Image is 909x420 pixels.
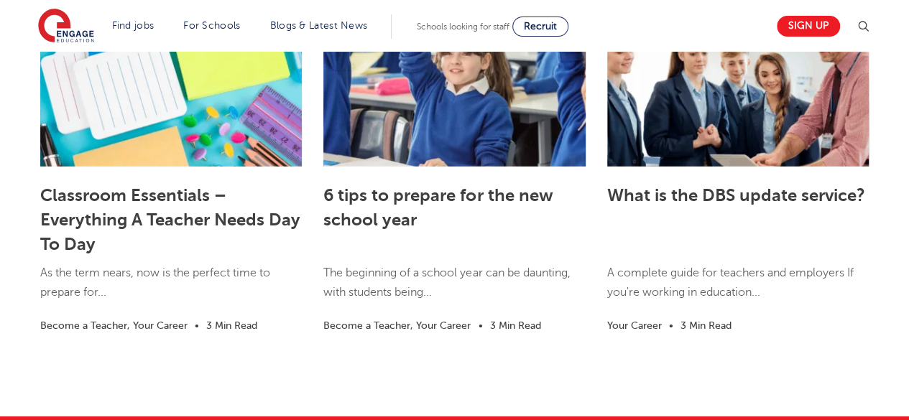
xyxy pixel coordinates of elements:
[188,317,206,334] li: •
[40,263,302,316] p: As the term nears, now is the perfect time to prepare for...
[524,21,557,32] span: Recruit
[680,317,732,334] li: 3 Min Read
[607,317,662,334] li: Your Career
[40,317,188,334] li: Become a Teacher, Your Career
[607,185,865,205] a: What is the DBS update service?
[777,16,840,37] a: Sign up
[489,317,540,334] li: 3 Min Read
[206,317,257,334] li: 3 Min Read
[512,17,568,37] a: Recruit
[417,22,509,32] span: Schools looking for staff
[183,20,240,31] a: For Schools
[112,20,154,31] a: Find jobs
[270,20,368,31] a: Blogs & Latest News
[40,185,300,254] a: Classroom Essentials – Everything A Teacher Needs Day To Day
[662,317,680,334] li: •
[323,263,585,316] p: The beginning of a school year can be daunting, with students being...
[607,263,869,316] p: A complete guide for teachers and employers If you're working in education...
[323,185,553,230] a: 6 tips to prepare for the new school year
[471,317,489,334] li: •
[323,317,471,334] li: Become a Teacher, Your Career
[38,9,94,45] img: Engage Education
